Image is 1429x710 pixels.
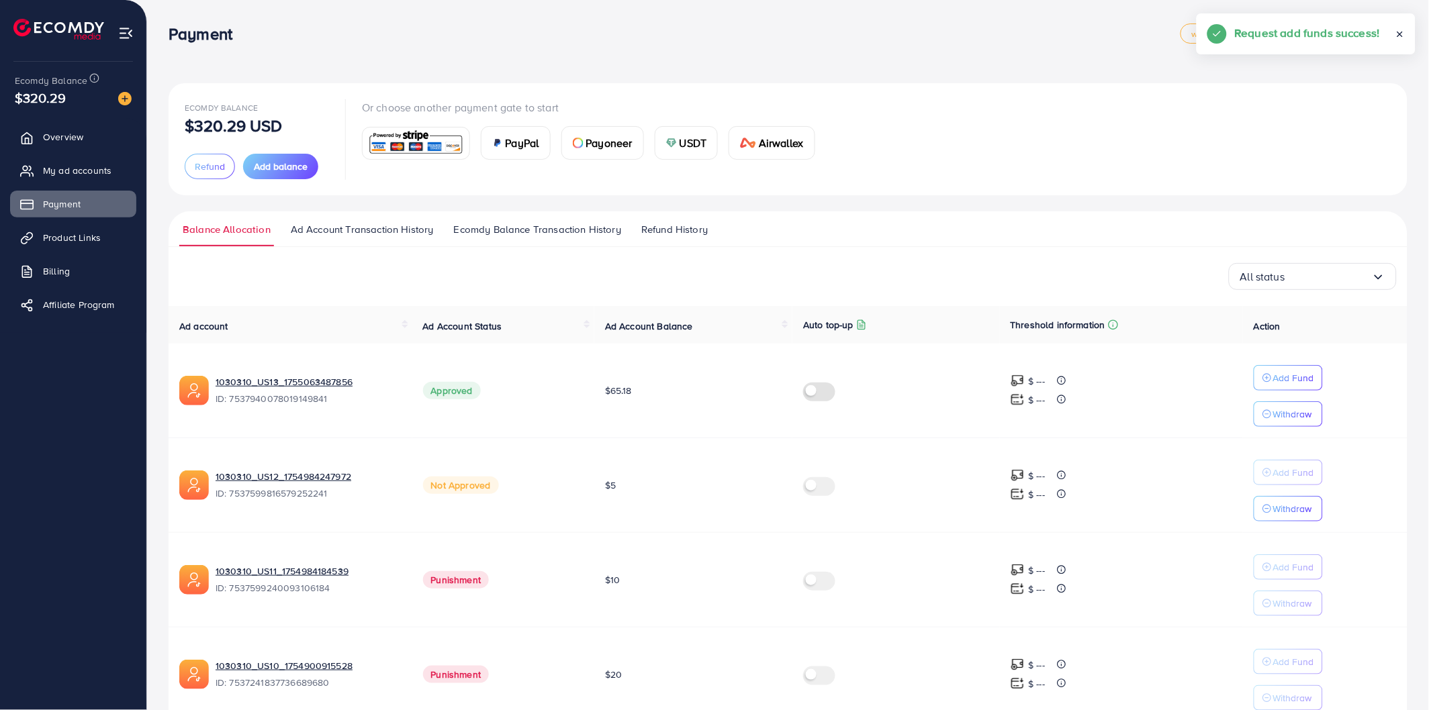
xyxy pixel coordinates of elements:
[1029,676,1046,692] p: $ ---
[254,160,308,173] span: Add balance
[1273,595,1312,611] p: Withdraw
[1011,563,1025,577] img: top-up amount
[185,117,283,134] p: $320.29 USD
[1254,554,1323,580] button: Add Fund
[1254,365,1323,391] button: Add Fund
[43,164,111,177] span: My ad accounts
[1254,460,1323,485] button: Add Fund
[216,375,402,406] div: <span class='underline'>1030310_US13_1755063487856</span></br>7537940078019149841
[423,476,499,494] span: Not Approved
[1235,24,1380,42] h5: Request add funds success!
[1029,392,1046,408] p: $ ---
[1011,374,1025,388] img: top-up amount
[1273,690,1312,706] p: Withdraw
[1240,266,1285,287] span: All status
[759,135,803,151] span: Airwallex
[481,126,551,160] a: cardPayPal
[216,659,402,690] div: <span class='underline'>1030310_US10_1754900915528</span></br>7537241837736689680
[573,138,584,148] img: card
[1011,468,1025,483] img: top-up amount
[216,581,402,595] span: ID: 7537599240093106184
[1273,654,1314,670] p: Add Fund
[216,470,402,501] div: <span class='underline'>1030310_US12_1754984247972</span></br>7537599816579252241
[423,571,490,589] span: Punishment
[10,191,136,217] a: Payment
[1011,676,1025,691] img: top-up amount
[605,478,616,492] span: $5
[1029,562,1046,578] p: $ ---
[43,130,83,144] span: Overview
[454,222,621,237] span: Ecomdy Balance Transaction History
[1011,658,1025,672] img: top-up amount
[367,129,465,158] img: card
[561,126,644,160] a: cardPayoneer
[729,126,815,160] a: cardAirwallex
[10,291,136,318] a: Affiliate Program
[43,231,101,244] span: Product Links
[185,102,258,113] span: Ecomdy Balance
[43,298,115,311] span: Affiliate Program
[216,470,402,483] a: 1030310_US12_1754984247972
[1273,406,1312,422] p: Withdraw
[10,157,136,184] a: My ad accounts
[1011,487,1025,501] img: top-up amount
[1254,319,1281,333] span: Action
[1029,468,1046,484] p: $ ---
[179,660,209,689] img: ic-ads-acc.e4c84228.svg
[10,224,136,251] a: Product Links
[655,126,719,160] a: cardUSDT
[216,487,402,500] span: ID: 7537599816579252241
[179,376,209,405] img: ic-ads-acc.e4c84228.svg
[1011,393,1025,407] img: top-up amount
[605,668,622,681] span: $20
[680,135,707,151] span: USDT
[423,666,490,683] span: Punishment
[15,74,87,87] span: Ecomdy Balance
[118,26,134,41] img: menu
[803,317,854,333] p: Auto top-up
[216,564,402,595] div: <span class='underline'>1030310_US11_1754984184539</span></br>7537599240093106184
[179,319,228,333] span: Ad account
[1029,657,1046,673] p: $ ---
[10,258,136,285] a: Billing
[13,19,104,40] img: logo
[506,135,539,151] span: PayPal
[1273,464,1314,480] p: Add Fund
[1181,23,1258,44] a: white_agency
[291,222,434,237] span: Ad Account Transaction History
[43,197,81,211] span: Payment
[118,92,132,105] img: image
[216,564,402,578] a: 1030310_US11_1754984184539
[185,154,235,179] button: Refund
[362,127,470,160] a: card
[1029,487,1046,503] p: $ ---
[1273,501,1312,517] p: Withdraw
[666,138,677,148] img: card
[586,135,633,151] span: Payoneer
[423,382,481,399] span: Approved
[423,319,502,333] span: Ad Account Status
[1011,582,1025,596] img: top-up amount
[243,154,318,179] button: Add balance
[605,319,693,333] span: Ad Account Balance
[1273,559,1314,575] p: Add Fund
[1011,317,1105,333] p: Threshold information
[179,565,209,595] img: ic-ads-acc.e4c84228.svg
[1029,373,1046,389] p: $ ---
[43,264,70,278] span: Billing
[362,99,826,115] p: Or choose another payment gate to start
[216,659,402,672] a: 1030310_US10_1754900915528
[605,384,632,397] span: $65.18
[1254,401,1323,427] button: Withdraw
[740,138,756,148] img: card
[15,88,66,107] span: $320.29
[492,138,503,148] img: card
[605,573,620,587] span: $10
[169,24,243,44] h3: Payment
[1285,266,1372,287] input: Search for option
[1192,30,1246,38] span: white_agency
[10,123,136,150] a: Overview
[216,676,402,689] span: ID: 7537241837736689680
[183,222,271,237] span: Balance Allocation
